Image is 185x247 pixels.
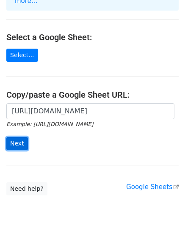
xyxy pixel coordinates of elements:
iframe: Chat Widget [143,206,185,247]
h4: Select a Google Sheet: [6,32,179,42]
a: Google Sheets [126,183,179,191]
h4: Copy/paste a Google Sheet URL: [6,90,179,100]
a: Need help? [6,182,47,195]
a: Select... [6,49,38,62]
input: Next [6,137,28,150]
small: Example: [URL][DOMAIN_NAME] [6,121,93,127]
input: Paste your Google Sheet URL here [6,103,174,119]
